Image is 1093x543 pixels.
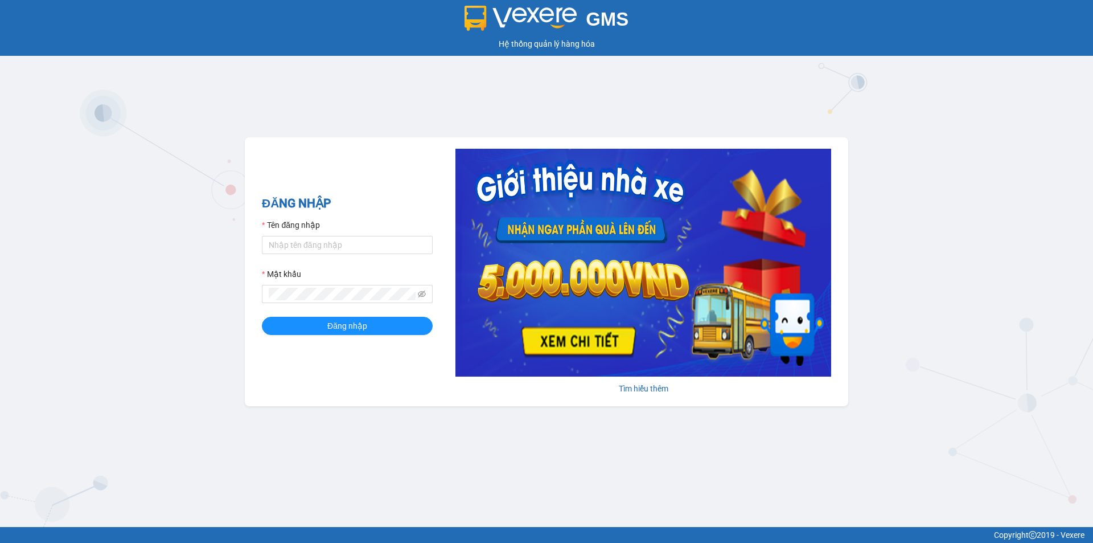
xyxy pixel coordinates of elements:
button: Đăng nhập [262,317,433,335]
a: GMS [465,17,629,26]
img: logo 2 [465,6,577,31]
input: Mật khẩu [269,288,416,300]
label: Mật khẩu [262,268,301,280]
span: copyright [1029,531,1037,539]
span: Đăng nhập [327,320,367,332]
input: Tên đăng nhập [262,236,433,254]
div: Hệ thống quản lý hàng hóa [3,38,1090,50]
span: eye-invisible [418,290,426,298]
label: Tên đăng nhập [262,219,320,231]
h2: ĐĂNG NHẬP [262,194,433,213]
span: GMS [586,9,628,30]
img: banner-0 [455,149,831,377]
div: Tìm hiểu thêm [455,382,831,395]
div: Copyright 2019 - Vexere [9,529,1084,541]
